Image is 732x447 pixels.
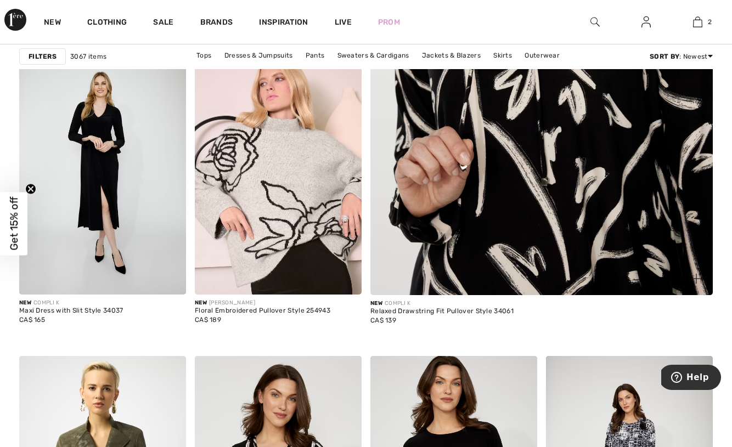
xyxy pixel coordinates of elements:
[200,18,233,29] a: Brands
[153,18,173,29] a: Sale
[370,300,382,307] span: New
[8,197,20,251] span: Get 15% off
[19,316,45,324] span: CA$ 165
[590,15,600,29] img: search the website
[219,48,299,63] a: Dresses & Jumpsuits
[19,299,123,307] div: COMPLI K
[708,17,712,27] span: 2
[44,18,61,29] a: New
[19,307,123,315] div: Maxi Dress with Slit Style 34037
[191,48,217,63] a: Tops
[650,53,679,60] strong: Sort By
[300,48,330,63] a: Pants
[4,9,26,31] img: 1ère Avenue
[29,52,57,61] strong: Filters
[195,299,207,306] span: New
[691,274,701,284] img: plus_v2.svg
[378,16,400,28] a: Prom
[370,308,514,315] div: Relaxed Drawstring Fit Pullover Style 34061
[488,48,517,63] a: Skirts
[641,15,651,29] img: My Info
[195,316,221,324] span: CA$ 189
[650,52,713,61] div: : Newest
[19,44,186,295] img: Maxi Dress with Slit Style 34037. Black
[370,316,396,324] span: CA$ 139
[335,16,352,28] a: Live
[673,15,723,29] a: 2
[332,48,415,63] a: Sweaters & Cardigans
[25,183,36,194] button: Close teaser
[259,18,308,29] span: Inspiration
[370,299,514,308] div: COMPLI K
[195,299,330,307] div: [PERSON_NAME]
[195,44,362,295] img: Floral Embroidered Pullover Style 254943. Oatmeal melange/black
[19,299,31,306] span: New
[661,365,721,392] iframe: Opens a widget where you can find more information
[693,15,702,29] img: My Bag
[195,307,330,315] div: Floral Embroidered Pullover Style 254943
[416,48,486,63] a: Jackets & Blazers
[519,48,565,63] a: Outerwear
[87,18,127,29] a: Clothing
[633,15,660,29] a: Sign In
[70,52,106,61] span: 3067 items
